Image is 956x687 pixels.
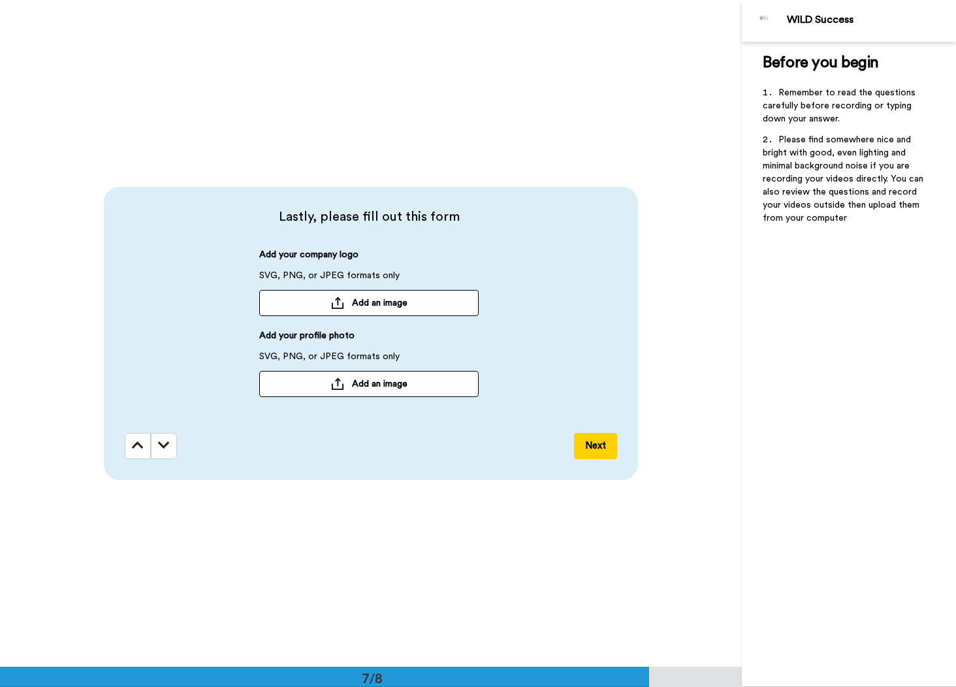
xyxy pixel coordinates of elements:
[763,88,918,123] span: Remember to read the questions carefully before recording or typing down your answer.
[259,371,479,397] button: Add an image
[259,248,358,269] span: Add your company logo
[574,433,617,459] button: Next
[259,329,355,350] span: Add your profile photo
[749,5,780,37] img: Profile Image
[259,350,400,371] span: SVG, PNG, or JPEG formats only
[763,55,878,71] span: Before you begin
[259,269,400,290] span: SVG, PNG, or JPEG formats only
[787,14,955,26] div: WILD Success
[341,669,404,687] div: 7/8
[763,135,926,223] span: Please find somewhere nice and bright with good, even lighting and minimal background noise if yo...
[352,377,407,391] span: Add an image
[352,296,407,310] span: Add an image
[259,290,479,316] button: Add an image
[125,208,613,226] span: Lastly, please fill out this form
